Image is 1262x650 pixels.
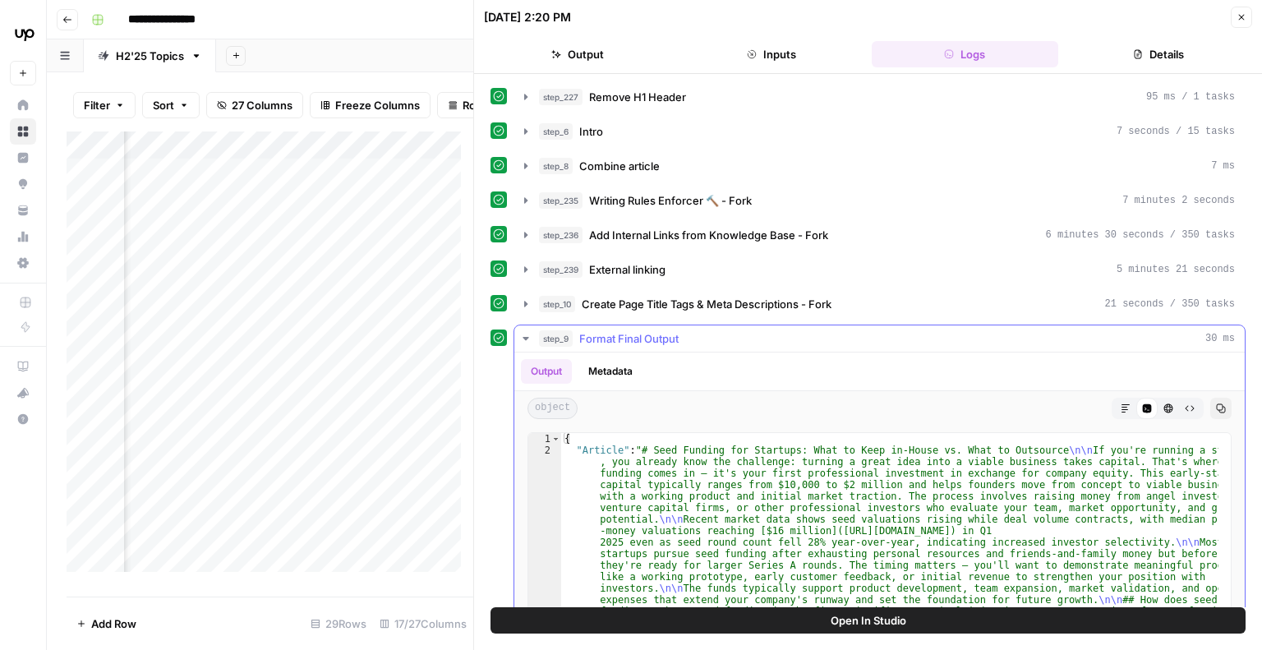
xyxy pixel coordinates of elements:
[10,118,36,145] a: Browse
[484,9,571,25] div: [DATE] 2:20 PM
[514,325,1245,352] button: 30 ms
[539,89,583,105] span: step_227
[514,291,1245,317] button: 21 seconds / 350 tasks
[1211,159,1235,173] span: 7 ms
[304,611,373,637] div: 29 Rows
[1065,41,1252,67] button: Details
[521,359,572,384] button: Output
[206,92,303,118] button: 27 Columns
[73,92,136,118] button: Filter
[578,359,643,384] button: Metadata
[10,250,36,276] a: Settings
[1146,90,1235,104] span: 95 ms / 1 tasks
[1205,331,1235,346] span: 30 ms
[579,123,603,140] span: Intro
[232,97,292,113] span: 27 Columns
[831,612,906,629] span: Open In Studio
[579,158,660,174] span: Combine article
[10,224,36,250] a: Usage
[484,41,671,67] button: Output
[1046,228,1235,242] span: 6 minutes 30 seconds / 350 tasks
[142,92,200,118] button: Sort
[310,92,431,118] button: Freeze Columns
[84,39,216,72] a: H2'25 Topics
[514,256,1245,283] button: 5 minutes 21 seconds
[10,171,36,197] a: Opportunities
[10,197,36,224] a: Your Data
[10,406,36,432] button: Help + Support
[527,398,578,419] span: object
[153,97,174,113] span: Sort
[10,380,36,406] button: What's new?
[589,227,828,243] span: Add Internal Links from Knowledge Base - Fork
[10,19,39,48] img: Upwork Logo
[10,353,36,380] a: AirOps Academy
[514,222,1245,248] button: 6 minutes 30 seconds / 350 tasks
[1117,124,1235,139] span: 7 seconds / 15 tasks
[514,153,1245,179] button: 7 ms
[10,13,36,54] button: Workspace: Upwork
[116,48,184,64] div: H2'25 Topics
[514,118,1245,145] button: 7 seconds / 15 tasks
[10,145,36,171] a: Insights
[589,192,752,209] span: Writing Rules Enforcer 🔨 - Fork
[11,380,35,405] div: What's new?
[539,227,583,243] span: step_236
[551,433,560,445] span: Toggle code folding, rows 1 through 5
[539,192,583,209] span: step_235
[539,330,573,347] span: step_9
[373,611,473,637] div: 17/27 Columns
[539,261,583,278] span: step_239
[1117,262,1235,277] span: 5 minutes 21 seconds
[582,296,831,312] span: Create Page Title Tags & Meta Descriptions - Fork
[528,433,561,445] div: 1
[91,615,136,632] span: Add Row
[589,89,686,105] span: Remove H1 Header
[539,296,575,312] span: step_10
[335,97,420,113] span: Freeze Columns
[678,41,865,67] button: Inputs
[67,611,146,637] button: Add Row
[514,84,1245,110] button: 95 ms / 1 tasks
[463,97,522,113] span: Row Height
[589,261,666,278] span: External linking
[1105,297,1235,311] span: 21 seconds / 350 tasks
[579,330,679,347] span: Format Final Output
[1122,193,1235,208] span: 7 minutes 2 seconds
[84,97,110,113] span: Filter
[491,607,1246,634] button: Open In Studio
[437,92,532,118] button: Row Height
[872,41,1059,67] button: Logs
[539,123,573,140] span: step_6
[10,92,36,118] a: Home
[539,158,573,174] span: step_8
[514,187,1245,214] button: 7 minutes 2 seconds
